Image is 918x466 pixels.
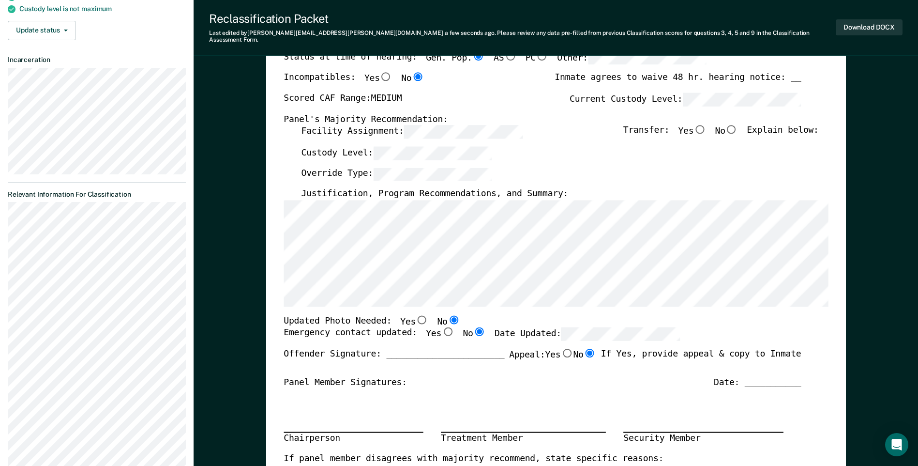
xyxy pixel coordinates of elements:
input: PC [536,51,548,60]
label: Facility Assignment: [301,125,522,138]
label: Scored CAF Range: MEDIUM [284,93,402,106]
div: Inmate agrees to waive 48 hr. hearing notice: __ [555,73,801,93]
input: Date Updated: [561,327,680,341]
label: Yes [545,349,573,361]
div: Updated Photo Needed: [284,315,460,328]
input: AS [504,51,516,60]
div: Incompatibles: [284,73,424,93]
div: Panel Member Signatures: [284,377,407,388]
input: No [447,315,460,324]
span: a few seconds ago [445,30,495,36]
div: Transfer: Explain below: [623,125,819,146]
dt: Incarceration [8,56,186,64]
div: Reclassification Packet [209,12,836,26]
input: Current Custody Level: [682,93,801,106]
label: Yes [426,327,454,341]
div: Last edited by [PERSON_NAME][EMAIL_ADDRESS][PERSON_NAME][DOMAIN_NAME] . Please review any data pr... [209,30,836,44]
label: No [401,73,424,85]
label: No [715,125,737,138]
div: Emergency contact updated: [284,327,680,349]
div: Offender Signature: _______________________ If Yes, provide appeal & copy to Inmate [284,349,801,377]
div: Security Member [623,432,783,445]
label: Override Type: [301,167,492,180]
label: Appeal: [509,349,596,369]
input: No [473,327,485,336]
div: Open Intercom Messenger [885,433,908,456]
label: AS [494,51,516,64]
input: Yes [693,125,706,134]
label: PC [525,51,548,64]
button: Update status [8,21,76,40]
input: No [725,125,738,134]
label: Current Custody Level: [570,93,801,106]
div: Custody level is not [19,5,186,13]
label: Other: [557,51,707,64]
input: Override Type: [373,167,492,180]
label: Yes [364,73,392,85]
input: No [583,349,596,357]
label: Yes [400,315,428,328]
label: No [463,327,485,341]
dt: Relevant Information For Classification [8,190,186,199]
input: Other: [588,51,707,64]
input: Yes [416,315,428,324]
div: Status at time of hearing: [284,51,707,73]
label: Gen. Pop. [426,51,485,64]
label: No [573,349,596,361]
label: Date Updated: [495,327,680,341]
label: Yes [678,125,706,138]
input: Yes [441,327,454,336]
input: Custody Level: [373,146,492,159]
div: Treatment Member [441,432,606,445]
div: Chairperson [284,432,423,445]
button: Download DOCX [836,19,903,35]
input: No [411,73,424,81]
label: No [437,315,460,328]
input: Yes [379,73,392,81]
label: If panel member disagrees with majority recommend, state specific reasons: [284,453,663,465]
input: Gen. Pop. [472,51,484,60]
div: Date: ___________ [714,377,801,388]
span: maximum [81,5,112,13]
div: Panel's Majority Recommendation: [284,114,801,125]
label: Custody Level: [301,146,492,159]
input: Yes [560,349,573,357]
input: Facility Assignment: [404,125,522,138]
label: Justification, Program Recommendations, and Summary: [301,188,568,200]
